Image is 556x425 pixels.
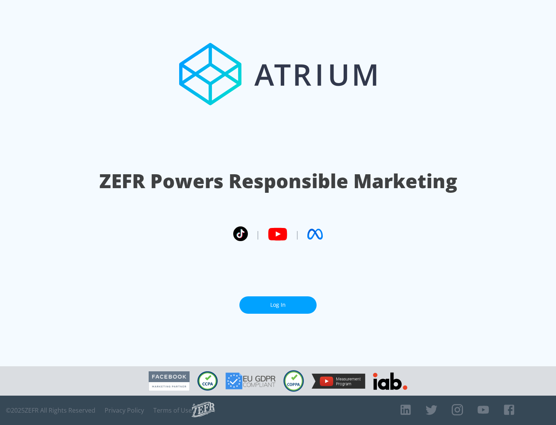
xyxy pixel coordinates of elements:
img: COPPA Compliant [283,370,304,392]
img: IAB [373,372,407,390]
img: Facebook Marketing Partner [149,371,190,391]
a: Log In [239,296,317,314]
a: Terms of Use [153,406,192,414]
h1: ZEFR Powers Responsible Marketing [99,168,457,194]
span: © 2025 ZEFR All Rights Reserved [6,406,95,414]
img: CCPA Compliant [197,371,218,391]
span: | [256,228,260,240]
img: YouTube Measurement Program [312,374,365,389]
img: GDPR Compliant [225,372,276,389]
a: Privacy Policy [105,406,144,414]
span: | [295,228,300,240]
